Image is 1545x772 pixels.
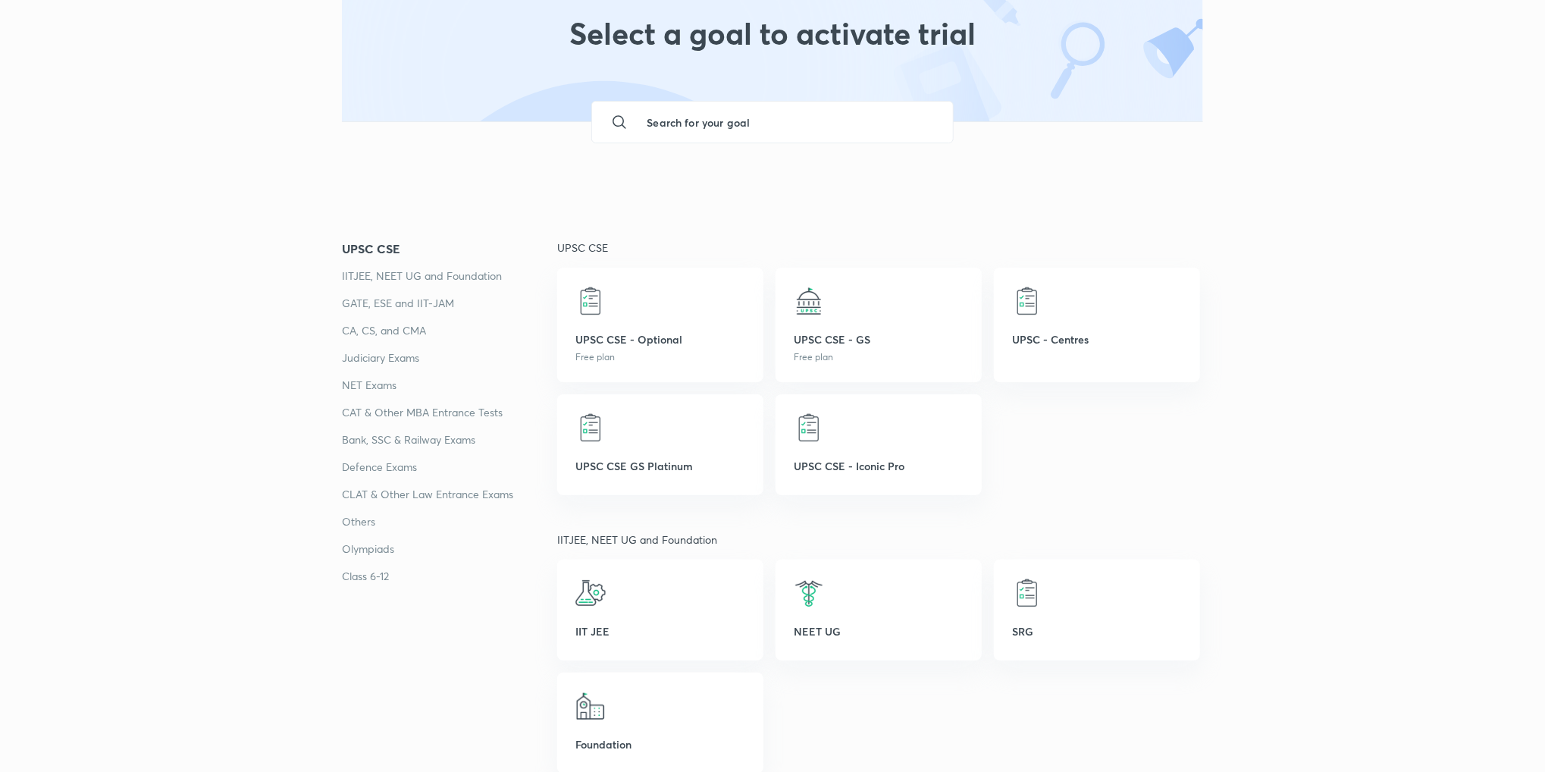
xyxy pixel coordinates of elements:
[575,286,606,316] img: UPSC CSE - Optional
[1012,331,1182,347] p: UPSC - Centres
[342,267,557,285] a: IITJEE, NEET UG and Foundation
[557,532,1203,548] p: IITJEE, NEET UG and Foundation
[575,691,606,721] img: Foundation
[635,102,940,143] input: Search for your goal
[794,286,824,316] img: UPSC CSE - GS
[342,322,557,340] a: CA, CS, and CMA
[342,431,557,449] a: Bank, SSC & Railway Exams
[575,331,745,347] p: UPSC CSE - Optional
[342,294,557,312] a: GATE, ESE and IIT-JAM
[342,376,557,394] a: NET Exams
[575,350,745,364] p: Free plan
[342,403,557,422] a: CAT & Other MBA Entrance Tests
[342,240,557,258] a: UPSC CSE
[342,513,557,531] a: Others
[575,413,606,443] img: UPSC CSE GS Platinum
[794,331,964,347] p: UPSC CSE - GS
[342,540,557,558] a: Olympiads
[794,578,824,608] img: NEET UG
[569,15,976,70] h1: Select a goal to activate trial
[575,578,606,608] img: IIT JEE
[794,623,964,639] p: NEET UG
[1012,286,1042,316] img: UPSC - Centres
[557,240,1203,256] p: UPSC CSE
[575,623,745,639] p: IIT JEE
[342,458,557,476] a: Defence Exams
[342,567,557,585] a: Class 6-12
[1012,623,1182,639] p: SRG
[575,458,745,474] p: UPSC CSE GS Platinum
[794,413,824,443] img: UPSC CSE - Iconic Pro
[794,350,964,364] p: Free plan
[794,458,964,474] p: UPSC CSE - Iconic Pro
[342,485,557,504] a: CLAT & Other Law Entrance Exams
[342,349,557,367] a: Judiciary Exams
[575,736,745,752] p: Foundation
[1012,578,1042,608] img: SRG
